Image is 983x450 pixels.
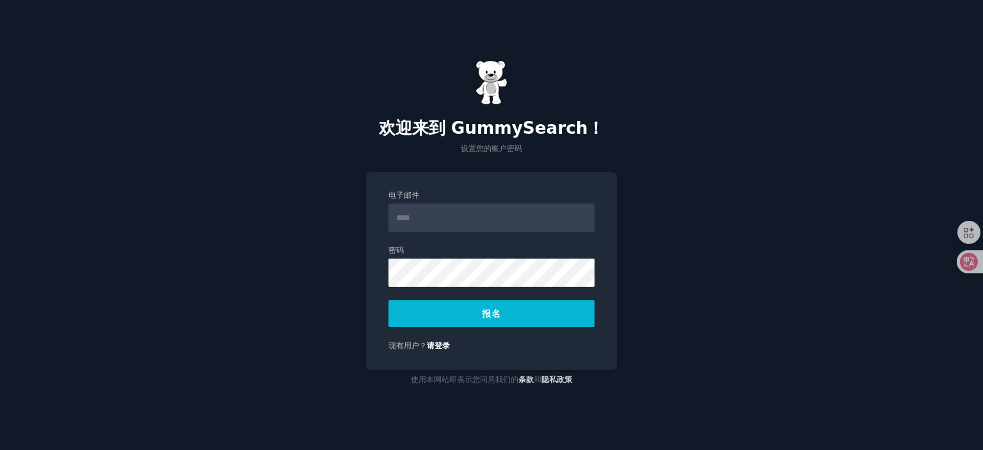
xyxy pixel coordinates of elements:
[379,118,605,138] font: 欢迎来到 GummySearch！
[388,246,404,255] font: 密码
[476,60,507,105] img: 小熊软糖
[388,300,595,327] button: 报名
[388,191,419,200] font: 电子邮件
[482,309,500,319] font: 报名
[427,341,450,350] a: 请登录
[461,144,522,153] font: 设置您的账户密码
[534,375,541,384] font: 和
[388,341,427,350] font: 现有用户？
[541,375,572,384] a: 隐私政策
[411,375,518,384] font: 使用本网站即表示您同意我们的
[518,375,534,384] a: 条款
